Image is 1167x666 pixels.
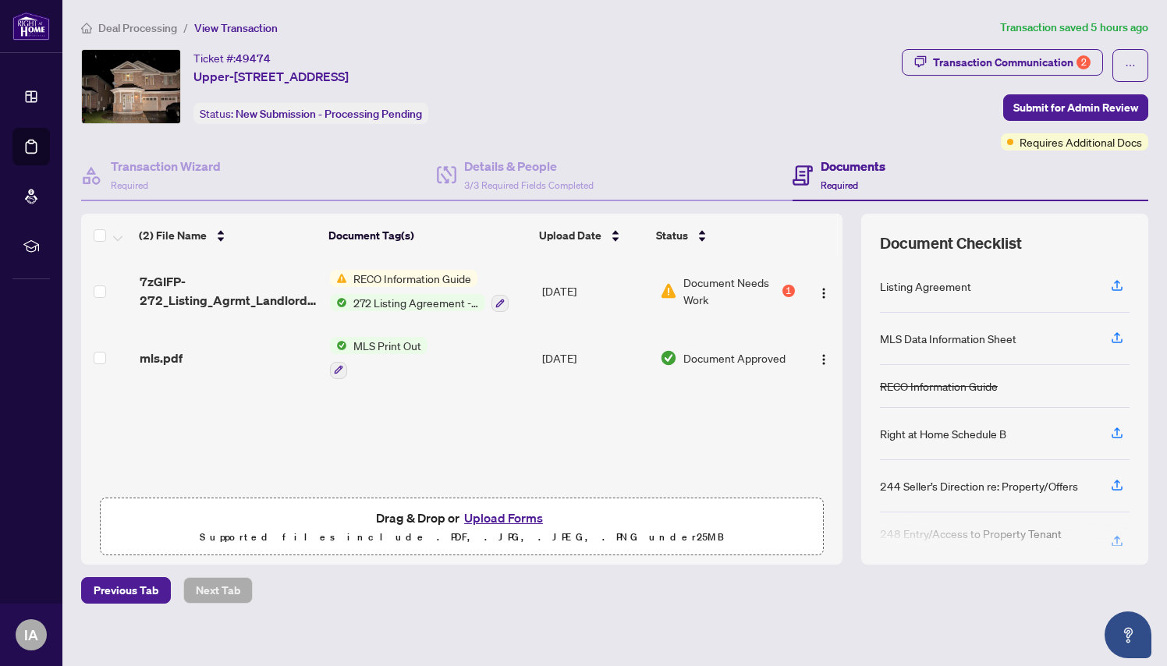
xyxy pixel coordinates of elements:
[12,12,50,41] img: logo
[140,349,183,367] span: mls.pdf
[459,508,548,528] button: Upload Forms
[782,285,795,297] div: 1
[660,282,677,299] img: Document Status
[1000,19,1148,37] article: Transaction saved 5 hours ago
[101,498,823,556] span: Drag & Drop orUpload FormsSupported files include .PDF, .JPG, .JPEG, .PNG under25MB
[330,270,347,287] img: Status Icon
[140,272,317,310] span: 7zGIFP-272_Listing_Agrmt_Landlord_Designated_Rep_Agrmt_Auth_to_Offer_for_Lease_-_PropTx-[PERSON_N...
[139,227,207,244] span: (2) File Name
[1020,133,1142,151] span: Requires Additional Docs
[536,324,654,391] td: [DATE]
[347,270,477,287] span: RECO Information Guide
[330,337,427,379] button: Status IconMLS Print Out
[330,270,509,312] button: Status IconRECO Information GuideStatus Icon272 Listing Agreement - Landlord Designated Represent...
[322,214,533,257] th: Document Tag(s)
[236,107,422,121] span: New Submission - Processing Pending
[111,157,221,175] h4: Transaction Wizard
[193,49,271,67] div: Ticket #:
[811,345,836,370] button: Logo
[818,287,830,299] img: Logo
[464,157,594,175] h4: Details & People
[347,337,427,354] span: MLS Print Out
[818,353,830,366] img: Logo
[1125,60,1136,71] span: ellipsis
[330,294,347,311] img: Status Icon
[933,50,1091,75] div: Transaction Communication
[683,274,779,308] span: Document Needs Work
[330,337,347,354] img: Status Icon
[347,294,485,311] span: 272 Listing Agreement - Landlord Designated Representation Agreement Authority to Offer for Lease
[880,232,1022,254] span: Document Checklist
[376,508,548,528] span: Drag & Drop or
[1105,611,1151,658] button: Open asap
[683,349,786,367] span: Document Approved
[660,349,677,367] img: Document Status
[183,577,253,604] button: Next Tab
[902,49,1103,76] button: Transaction Communication2
[110,528,814,547] p: Supported files include .PDF, .JPG, .JPEG, .PNG under 25 MB
[880,425,1006,442] div: Right at Home Schedule B
[81,23,92,34] span: home
[536,257,654,324] td: [DATE]
[94,578,158,603] span: Previous Tab
[811,278,836,303] button: Logo
[24,624,38,646] span: IA
[194,21,278,35] span: View Transaction
[650,214,796,257] th: Status
[1003,94,1148,121] button: Submit for Admin Review
[1013,95,1138,120] span: Submit for Admin Review
[193,67,349,86] span: Upper-[STREET_ADDRESS]
[880,377,998,395] div: RECO Information Guide
[880,278,971,295] div: Listing Agreement
[133,214,322,257] th: (2) File Name
[193,103,428,124] div: Status:
[1077,55,1091,69] div: 2
[81,577,171,604] button: Previous Tab
[539,227,601,244] span: Upload Date
[236,51,271,66] span: 49474
[183,19,188,37] li: /
[111,179,148,191] span: Required
[821,179,858,191] span: Required
[880,330,1016,347] div: MLS Data Information Sheet
[82,50,180,123] img: IMG-W12354090_1.jpg
[464,179,594,191] span: 3/3 Required Fields Completed
[533,214,650,257] th: Upload Date
[98,21,177,35] span: Deal Processing
[821,157,885,175] h4: Documents
[880,477,1078,494] div: 244 Seller’s Direction re: Property/Offers
[656,227,688,244] span: Status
